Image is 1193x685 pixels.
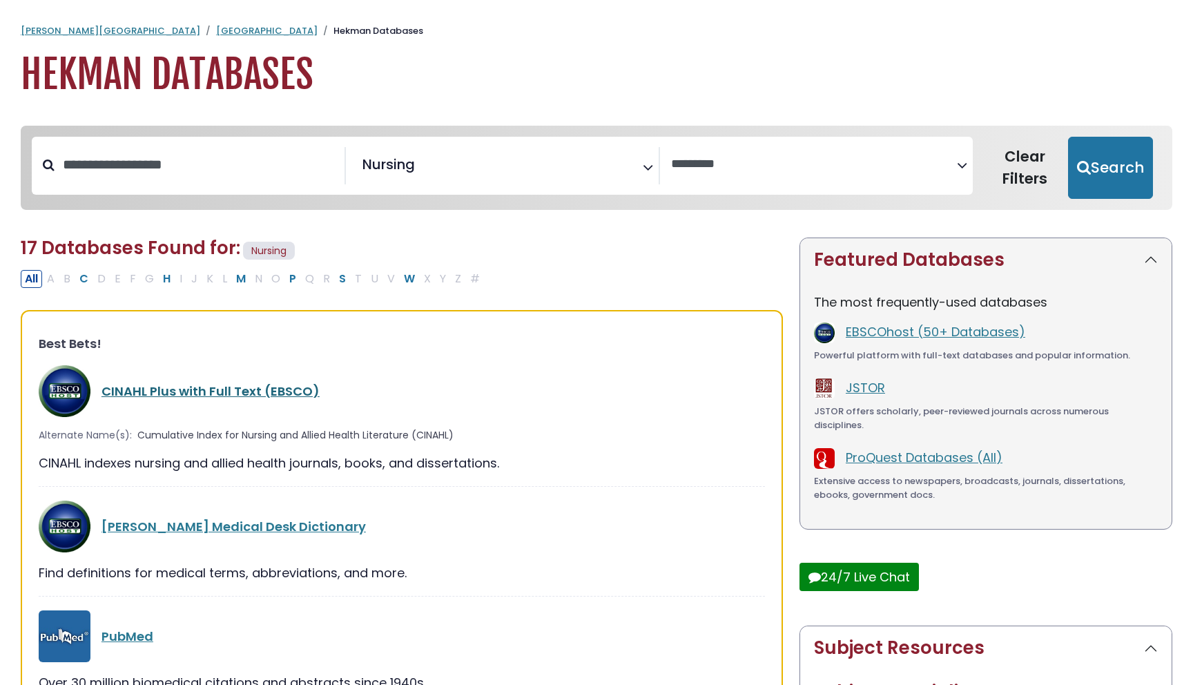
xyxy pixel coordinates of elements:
a: [PERSON_NAME][GEOGRAPHIC_DATA] [21,24,200,37]
span: 17 Databases Found for: [21,235,240,260]
button: Subject Resources [800,626,1172,670]
textarea: Search [418,162,427,176]
a: PubMed [101,628,153,645]
button: Filter Results M [232,270,250,288]
li: Nursing [357,154,415,175]
button: Clear Filters [981,137,1068,199]
a: [GEOGRAPHIC_DATA] [216,24,318,37]
button: Submit for Search Results [1068,137,1153,199]
div: Powerful platform with full-text databases and popular information. [814,349,1158,363]
span: Nursing [243,242,295,260]
button: Filter Results P [285,270,300,288]
input: Search database by title or keyword [55,153,345,176]
button: Filter Results W [400,270,419,288]
nav: Search filters [21,126,1172,210]
span: Cumulative Index for Nursing and Allied Health Literature (CINAHL) [137,428,454,443]
div: CINAHL indexes nursing and allied health journals, books, and dissertations. [39,454,765,472]
a: [PERSON_NAME] Medical Desk Dictionary [101,518,366,535]
a: ProQuest Databases (All) [846,449,1002,466]
nav: breadcrumb [21,24,1172,38]
h1: Hekman Databases [21,52,1172,98]
button: 24/7 Live Chat [799,563,919,591]
li: Hekman Databases [318,24,423,38]
p: The most frequently-used databases [814,293,1158,311]
h3: Best Bets! [39,336,765,351]
button: All [21,270,42,288]
div: Extensive access to newspapers, broadcasts, journals, dissertations, ebooks, government docs. [814,474,1158,501]
div: JSTOR offers scholarly, peer-reviewed journals across numerous disciplines. [814,405,1158,432]
a: CINAHL Plus with Full Text (EBSCO) [101,383,320,400]
div: Find definitions for medical terms, abbreviations, and more. [39,563,765,582]
button: Featured Databases [800,238,1172,282]
span: Nursing [362,154,415,175]
a: EBSCOhost (50+ Databases) [846,323,1025,340]
textarea: Search [671,157,957,172]
button: Filter Results H [159,270,175,288]
div: Alpha-list to filter by first letter of database name [21,269,485,287]
a: JSTOR [846,379,885,396]
span: Alternate Name(s): [39,428,132,443]
button: Filter Results C [75,270,93,288]
button: Filter Results S [335,270,350,288]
